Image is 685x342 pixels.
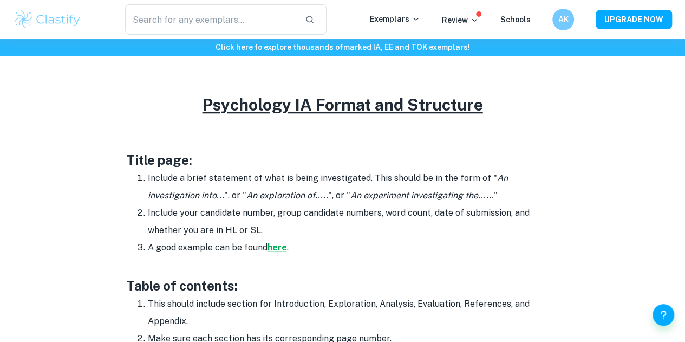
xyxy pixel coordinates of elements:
[125,4,296,35] input: Search for any exemplars...
[148,170,559,204] li: Include a brief statement of what is being investigated. This should be in the form of " ", or " ...
[268,242,287,253] a: here
[442,14,479,26] p: Review
[350,190,494,201] i: An experiment investigating the......
[370,13,420,25] p: Exemplars
[126,276,559,295] h3: Table of contents:
[126,150,559,170] h3: Title page:
[148,204,559,239] li: Include your candidate number, group candidate numbers, word count, date of submission, and wheth...
[596,10,672,29] button: UPGRADE NOW
[653,304,674,326] button: Help and Feedback
[148,295,559,330] li: This should include section for Introduction, Exploration, Analysis, Evaluation, References, and ...
[552,9,574,30] button: AK
[500,15,531,24] a: Schools
[13,9,82,30] img: Clastify logo
[557,14,570,25] h6: AK
[148,239,559,256] li: A good example can be found .
[148,173,508,201] i: An investigation into...
[203,95,483,114] u: Psychology IA Format and Structure
[246,190,328,201] i: An exploration of.....
[2,41,683,53] h6: Click here to explore thousands of marked IA, EE and TOK exemplars !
